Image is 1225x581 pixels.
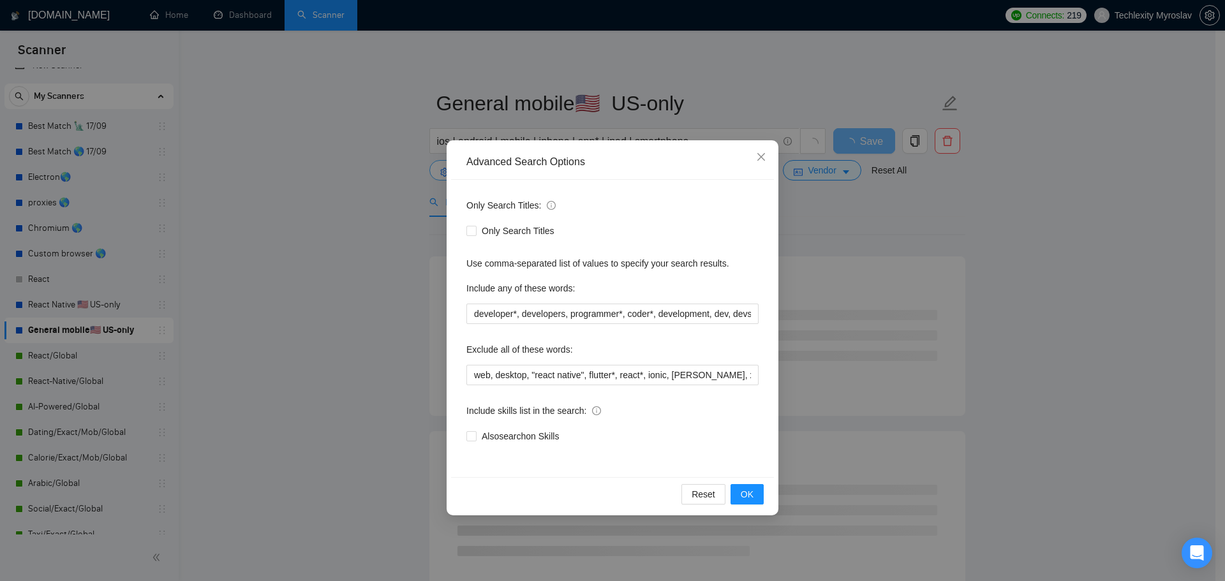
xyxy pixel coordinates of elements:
[547,201,556,210] span: info-circle
[466,256,759,270] div: Use comma-separated list of values to specify your search results.
[692,487,715,501] span: Reset
[592,406,601,415] span: info-circle
[466,155,759,169] div: Advanced Search Options
[731,484,764,504] button: OK
[477,224,560,238] span: Only Search Titles
[741,487,754,501] span: OK
[681,484,725,504] button: Reset
[466,278,575,298] label: Include any of these words:
[466,404,601,418] span: Include skills list in the search:
[756,152,766,162] span: close
[744,140,778,175] button: Close
[1182,538,1212,568] div: Open Intercom Messenger
[477,429,564,443] span: Also search on Skills
[466,198,556,212] span: Only Search Titles:
[466,339,573,360] label: Exclude all of these words:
